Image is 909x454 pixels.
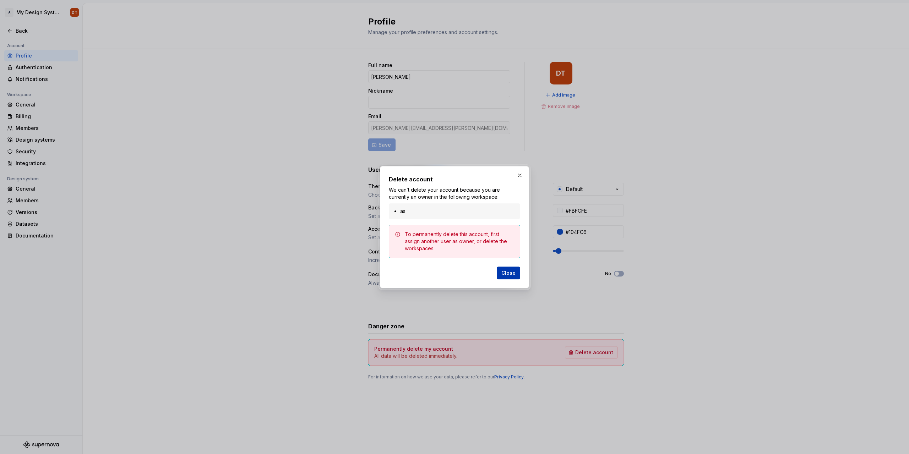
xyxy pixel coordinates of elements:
[501,269,516,277] span: Close
[389,186,520,219] div: We can’t delete your account because you are currently an owner in the following workspace:
[405,231,514,252] div: To permanently delete this account, first assign another user as owner, or delete the workspaces.
[389,175,520,184] h2: Delete account
[497,267,520,279] button: Close
[400,208,516,215] li: as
